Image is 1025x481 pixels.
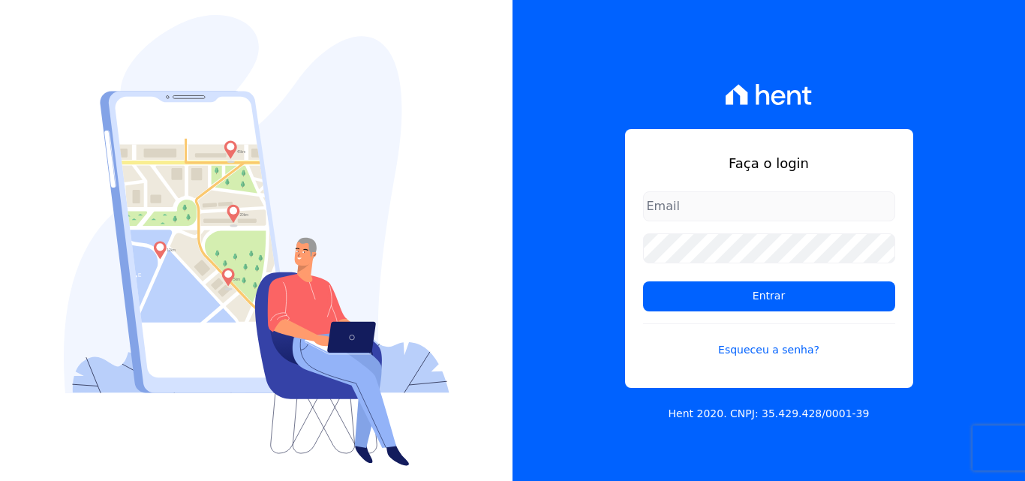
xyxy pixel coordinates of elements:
p: Hent 2020. CNPJ: 35.429.428/0001-39 [669,406,870,422]
img: Login [64,15,449,466]
input: Email [643,191,895,221]
input: Entrar [643,281,895,311]
h1: Faça o login [643,153,895,173]
a: Esqueceu a senha? [643,323,895,358]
